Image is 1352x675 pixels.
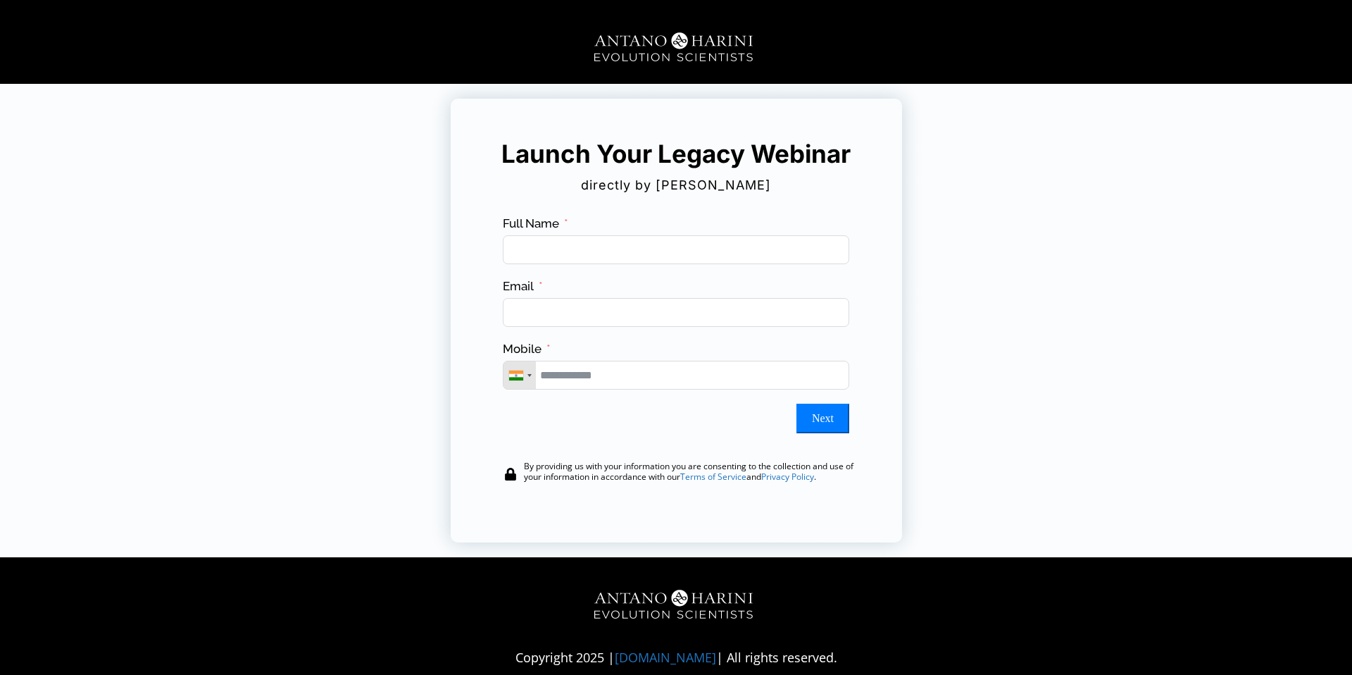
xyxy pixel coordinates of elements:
[492,136,860,171] h5: Launch Your Legacy Webinar
[761,471,814,483] a: Privacy Policy
[680,471,746,483] a: Terms of Service
[796,404,849,433] button: Next
[570,579,782,632] img: AH_Ev-png-2
[524,461,855,482] div: By providing us with your information you are consenting to the collection and use of your inform...
[503,216,568,232] label: Full Name
[472,173,880,198] h2: directly by [PERSON_NAME]
[503,361,536,389] div: Telephone country code
[503,278,543,295] label: Email
[570,22,782,75] img: AH_Ev-png-2
[503,341,551,357] label: Mobile
[503,298,849,327] input: Email
[615,649,716,666] a: [DOMAIN_NAME]
[1,647,1351,668] p: Copyright 2025 | | All rights reserved.
[503,361,849,390] input: Mobile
